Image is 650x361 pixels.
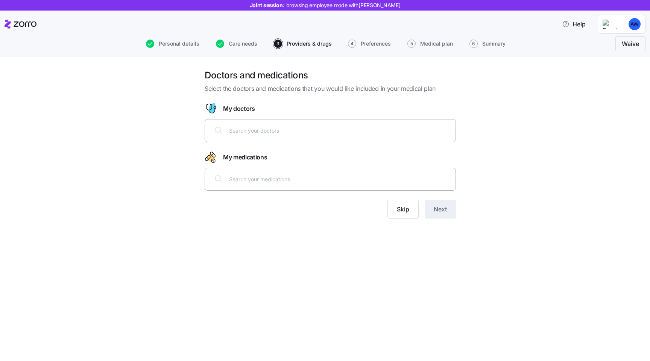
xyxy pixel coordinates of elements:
[216,40,257,48] button: Care needs
[229,126,451,135] input: Search your doctors
[250,2,401,9] span: Joint session:
[482,41,506,46] span: Summary
[274,40,282,48] span: 3
[159,41,199,46] span: Personal details
[348,40,391,48] button: 4Preferences
[361,41,391,46] span: Preferences
[287,41,332,46] span: Providers & drugs
[229,175,451,183] input: Search your medications
[556,17,592,32] button: Help
[223,153,267,162] span: My medications
[629,18,641,30] img: 77ddd95080c69195ba1538cbb8504699
[622,39,639,48] span: Waive
[205,151,217,163] svg: Drugs
[397,205,409,214] span: Skip
[348,40,356,48] span: 4
[469,40,506,48] button: 6Summary
[420,41,453,46] span: Medical plan
[407,40,453,48] button: 5Medical plan
[146,40,199,48] button: Personal details
[144,40,199,48] a: Personal details
[274,40,332,48] button: 3Providers & drugs
[469,40,478,48] span: 6
[205,84,456,93] span: Select the doctors and medications that you would like included in your medical plan
[229,41,257,46] span: Care needs
[407,40,416,48] span: 5
[205,69,456,81] h1: Doctors and medications
[562,20,586,29] span: Help
[387,200,419,219] button: Skip
[286,2,401,9] span: browsing employee mode with [PERSON_NAME]
[603,20,618,29] img: Employer logo
[425,200,456,219] button: Next
[615,36,645,51] button: Waive
[214,40,257,48] a: Care needs
[223,104,255,113] span: My doctors
[434,205,447,214] span: Next
[272,40,332,48] a: 3Providers & drugs
[205,102,217,115] svg: Doctor figure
